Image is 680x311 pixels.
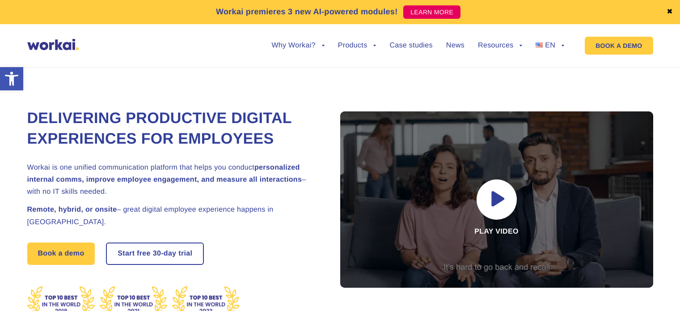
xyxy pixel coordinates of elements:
p: Workai premieres 3 new AI-powered modules! [216,6,398,18]
a: Case studies [389,42,432,49]
a: Why Workai? [271,42,324,49]
span: EN [545,42,555,49]
a: ✖ [667,9,673,16]
a: Resources [478,42,522,49]
i: 30-day [153,250,177,257]
h2: Workai is one unified communication platform that helps you conduct – with no IT skills needed. [27,162,318,198]
a: Book a demo [27,243,95,265]
strong: Remote, hybrid, or onsite [27,206,117,213]
h1: Delivering Productive Digital Experiences for Employees [27,108,318,149]
div: Play video [340,111,653,288]
a: BOOK A DEMO [585,37,653,55]
a: Products [338,42,376,49]
a: LEARN MORE [403,5,460,19]
h2: – great digital employee experience happens in [GEOGRAPHIC_DATA]. [27,204,318,228]
a: News [446,42,465,49]
a: Start free30-daytrial [107,243,203,264]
